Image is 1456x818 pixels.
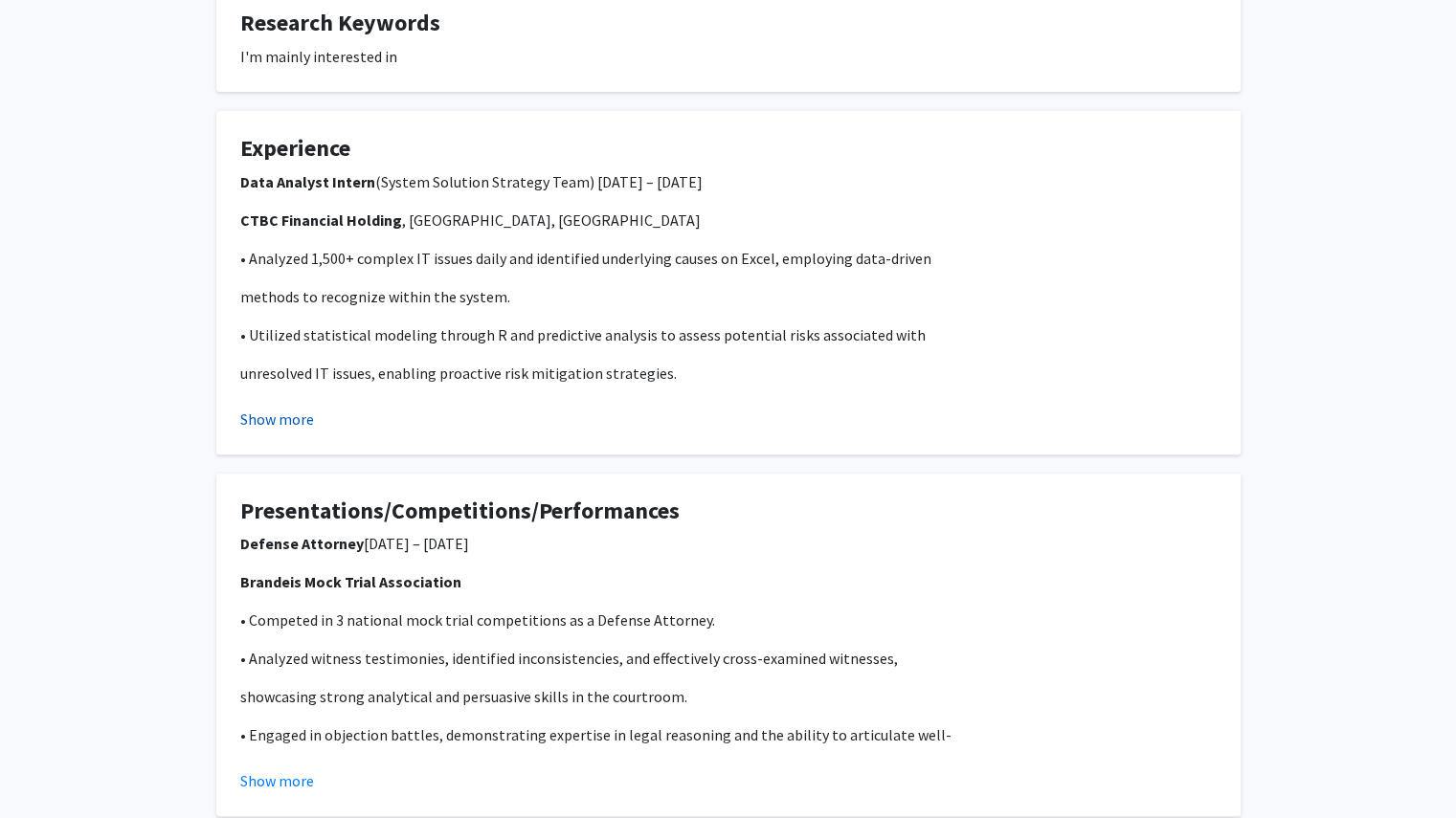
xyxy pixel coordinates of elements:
p: [DATE] – [DATE] [240,532,1217,555]
strong: Brandeis Mock Trial Association [240,572,461,591]
iframe: Chat [14,732,81,804]
p: • Analyzed witness testimonies, identified inconsistencies, and effectively cross-examined witnes... [240,647,1217,670]
p: • Engaged in objection battles, demonstrating expertise in legal reasoning and the ability to art... [240,723,1217,746]
p: methods to recognize within the system. [240,285,1217,308]
p: • Competed in 3 national mock trial competitions as a Defense Attorney. [240,608,1217,631]
p: , [GEOGRAPHIC_DATA], [GEOGRAPHIC_DATA] [240,209,1217,232]
div: I'm mainly interested in [240,45,1217,68]
p: • Utilized statistical modeling through R and predictive analysis to assess potential risks assoc... [240,323,1217,346]
h4: Presentations/Competitions/Performances [240,497,1217,525]
strong: CTBC Financial Holding [240,210,402,230]
p: unresolved IT issues, enabling proactive risk mitigation strategies. [240,362,1217,385]
p: • Analyzed 1,500+ complex IT issues daily and identified underlying causes on Excel, employing da... [240,247,1217,270]
button: Show more [240,769,314,792]
button: Show more [240,408,314,431]
strong: Defense Attorney [240,534,364,553]
h4: Research Keywords [240,10,1217,37]
h4: Experience [240,135,1217,163]
p: (System Solution Strategy Team) [DATE] – [DATE] [240,170,1217,193]
p: showcasing strong analytical and persuasive skills in the courtroom. [240,685,1217,708]
strong: Data Analyst Intern [240,172,375,191]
